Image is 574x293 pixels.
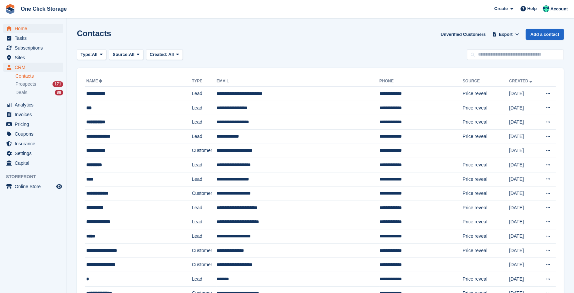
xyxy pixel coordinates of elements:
[509,215,539,229] td: [DATE]
[18,3,70,14] a: One Click Storage
[52,81,63,87] div: 171
[15,158,55,168] span: Capital
[509,158,539,172] td: [DATE]
[3,158,63,168] a: menu
[463,201,509,215] td: Price reveal
[528,5,537,12] span: Help
[3,33,63,43] a: menu
[192,243,217,258] td: Customer
[3,53,63,62] a: menu
[15,139,55,148] span: Insurance
[463,115,509,130] td: Price reveal
[3,43,63,53] a: menu
[109,49,143,60] button: Source: All
[509,101,539,115] td: [DATE]
[113,51,129,58] span: Source:
[15,89,63,96] a: Deals 88
[509,115,539,130] td: [DATE]
[3,24,63,33] a: menu
[15,24,55,33] span: Home
[192,187,217,201] td: Customer
[3,139,63,148] a: menu
[463,243,509,258] td: Price reveal
[551,6,568,12] span: Account
[55,182,63,191] a: Preview store
[192,101,217,115] td: Lead
[192,129,217,144] td: Lead
[86,79,103,83] a: Name
[379,76,463,87] th: Phone
[3,182,63,191] a: menu
[92,51,98,58] span: All
[192,215,217,229] td: Lead
[509,79,534,83] a: Created
[438,29,488,40] a: Unverified Customers
[15,33,55,43] span: Tasks
[509,229,539,244] td: [DATE]
[526,29,564,40] a: Add a contact
[509,129,539,144] td: [DATE]
[3,100,63,109] a: menu
[15,53,55,62] span: Sites
[509,144,539,158] td: [DATE]
[491,29,521,40] button: Export
[168,52,174,57] span: All
[494,5,508,12] span: Create
[463,87,509,101] td: Price reveal
[15,43,55,53] span: Subscriptions
[15,73,63,79] a: Contacts
[192,76,217,87] th: Type
[463,129,509,144] td: Price reveal
[192,272,217,286] td: Lead
[81,51,92,58] span: Type:
[463,272,509,286] td: Price reveal
[509,187,539,201] td: [DATE]
[15,100,55,109] span: Analytics
[192,144,217,158] td: Customer
[509,258,539,272] td: [DATE]
[463,187,509,201] td: Price reveal
[192,258,217,272] td: Customer
[3,110,63,119] a: menu
[509,243,539,258] td: [DATE]
[77,49,106,60] button: Type: All
[509,87,539,101] td: [DATE]
[463,76,509,87] th: Source
[499,31,513,38] span: Export
[15,89,27,96] span: Deals
[463,229,509,244] td: Price reveal
[3,120,63,129] a: menu
[543,5,550,12] img: Katy Forster
[15,110,55,119] span: Invoices
[15,182,55,191] span: Online Store
[15,81,63,88] a: Prospects 171
[3,129,63,139] a: menu
[3,149,63,158] a: menu
[192,201,217,215] td: Lead
[192,115,217,130] td: Lead
[3,63,63,72] a: menu
[509,172,539,187] td: [DATE]
[6,173,67,180] span: Storefront
[509,201,539,215] td: [DATE]
[192,229,217,244] td: Lead
[192,158,217,172] td: Lead
[15,149,55,158] span: Settings
[55,90,63,95] div: 88
[463,172,509,187] td: Price reveal
[463,215,509,229] td: Price reveal
[15,81,36,87] span: Prospects
[463,101,509,115] td: Price reveal
[463,158,509,172] td: Price reveal
[150,52,167,57] span: Created:
[509,272,539,286] td: [DATE]
[77,29,111,38] h1: Contacts
[192,172,217,187] td: Lead
[5,4,15,14] img: stora-icon-8386f47178a22dfd0bd8f6a31ec36ba5ce8667c1dd55bd0f319d3a0aa187defe.svg
[146,49,183,60] button: Created: All
[129,51,135,58] span: All
[15,120,55,129] span: Pricing
[15,129,55,139] span: Coupons
[192,87,217,101] td: Lead
[15,63,55,72] span: CRM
